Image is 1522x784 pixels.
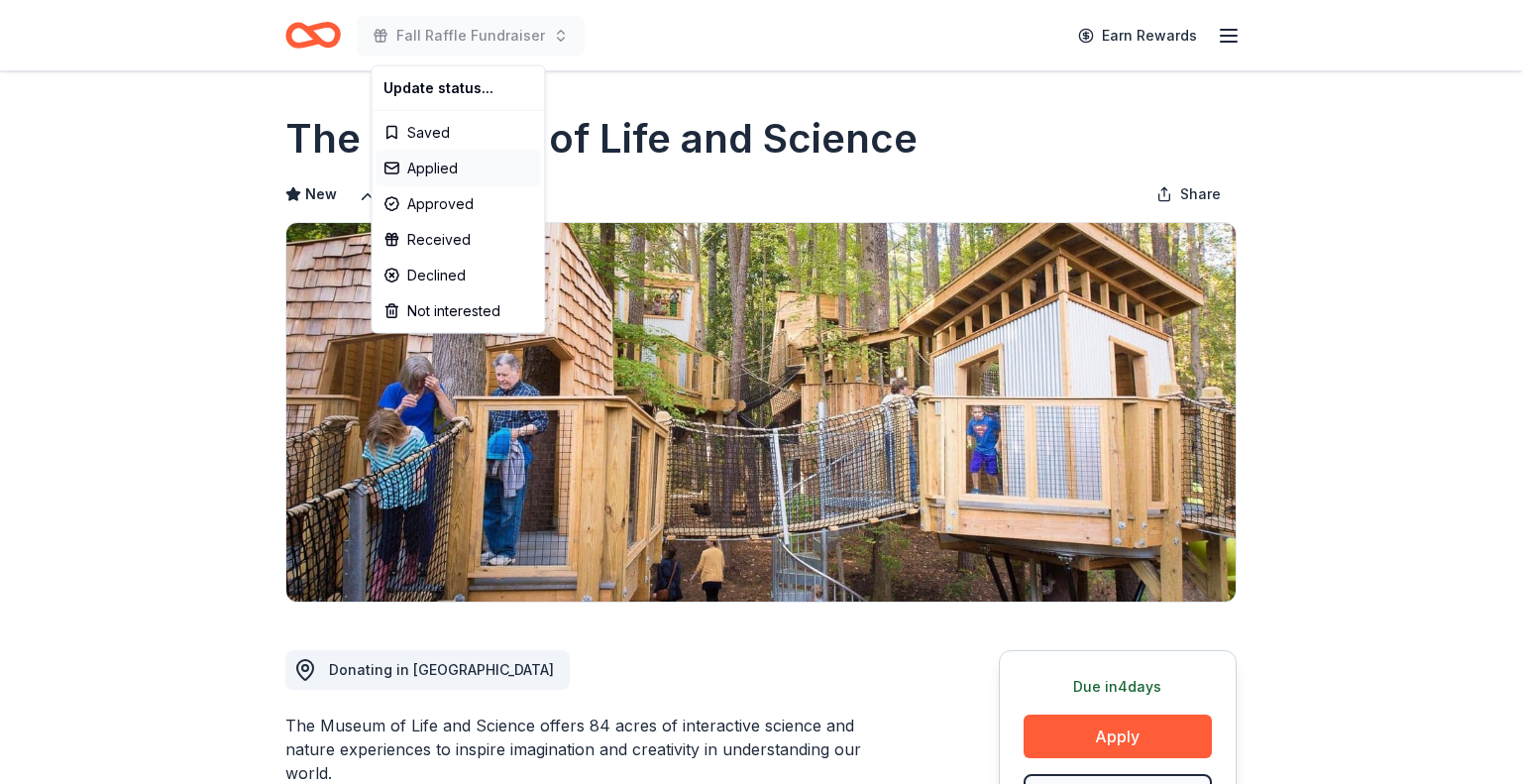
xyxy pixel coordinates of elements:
div: Approved [376,186,540,222]
div: Applied [376,151,540,186]
span: Fall Raffle Fundraiser [396,24,545,48]
div: Declined [376,258,540,293]
div: Update status... [376,70,540,106]
div: Saved [376,115,540,151]
div: Received [376,222,540,258]
div: Not interested [376,293,540,329]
